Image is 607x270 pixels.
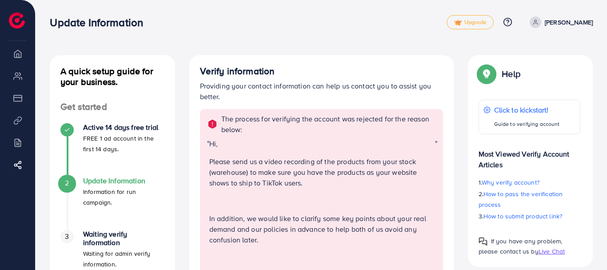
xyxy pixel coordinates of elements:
li: Update Information [50,177,175,230]
p: Information for run campaign. [83,186,164,208]
p: Please send us a video recording of the products from your stock (warehouse) to make sure you hav... [209,156,435,188]
p: Most Viewed Verify Account Articles [479,141,581,170]
img: logo [9,12,25,28]
p: 2. [479,189,581,210]
h4: Waiting verify information [83,230,164,247]
span: Upgrade [454,19,486,26]
img: Popup guide [479,66,495,82]
img: alert [207,119,218,129]
p: FREE 1 ad account in the first 14 days. [83,133,164,154]
p: Hi, [209,138,435,149]
p: The process for verifying the account was rejected for the reason below: [221,113,438,135]
span: Live Chat [539,247,565,256]
h4: A quick setup guide for your business. [50,66,175,87]
a: tickUpgrade [447,15,494,29]
p: 3. [479,211,581,222]
span: How to submit product link? [483,212,562,221]
p: Waiting for admin verify information. [83,248,164,270]
li: Active 14 days free trial [50,123,175,177]
p: In addition, we would like to clarify some key points about your real demand and our policies in ... [209,213,435,245]
p: Providing your contact information can help us contact you to assist you better. [200,81,443,102]
span: If you have any problem, please contact us by [479,237,563,256]
img: Popup guide [479,237,487,246]
p: Guide to verifying account [494,119,560,129]
p: Click to kickstart! [494,105,560,115]
h4: Get started [50,101,175,113]
p: Help [502,69,520,79]
a: [PERSON_NAME] [526,16,593,28]
span: 2 [65,178,69,188]
h3: Update Information [50,16,150,29]
span: 3 [65,231,69,242]
p: 1. [479,177,581,188]
img: tick [454,20,462,26]
span: Why verify account? [482,178,539,187]
h4: Update Information [83,177,164,185]
span: How to pass the verification process [479,189,563,209]
h4: Verify information [200,66,443,77]
h4: Active 14 days free trial [83,123,164,132]
p: [PERSON_NAME] [545,17,593,28]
